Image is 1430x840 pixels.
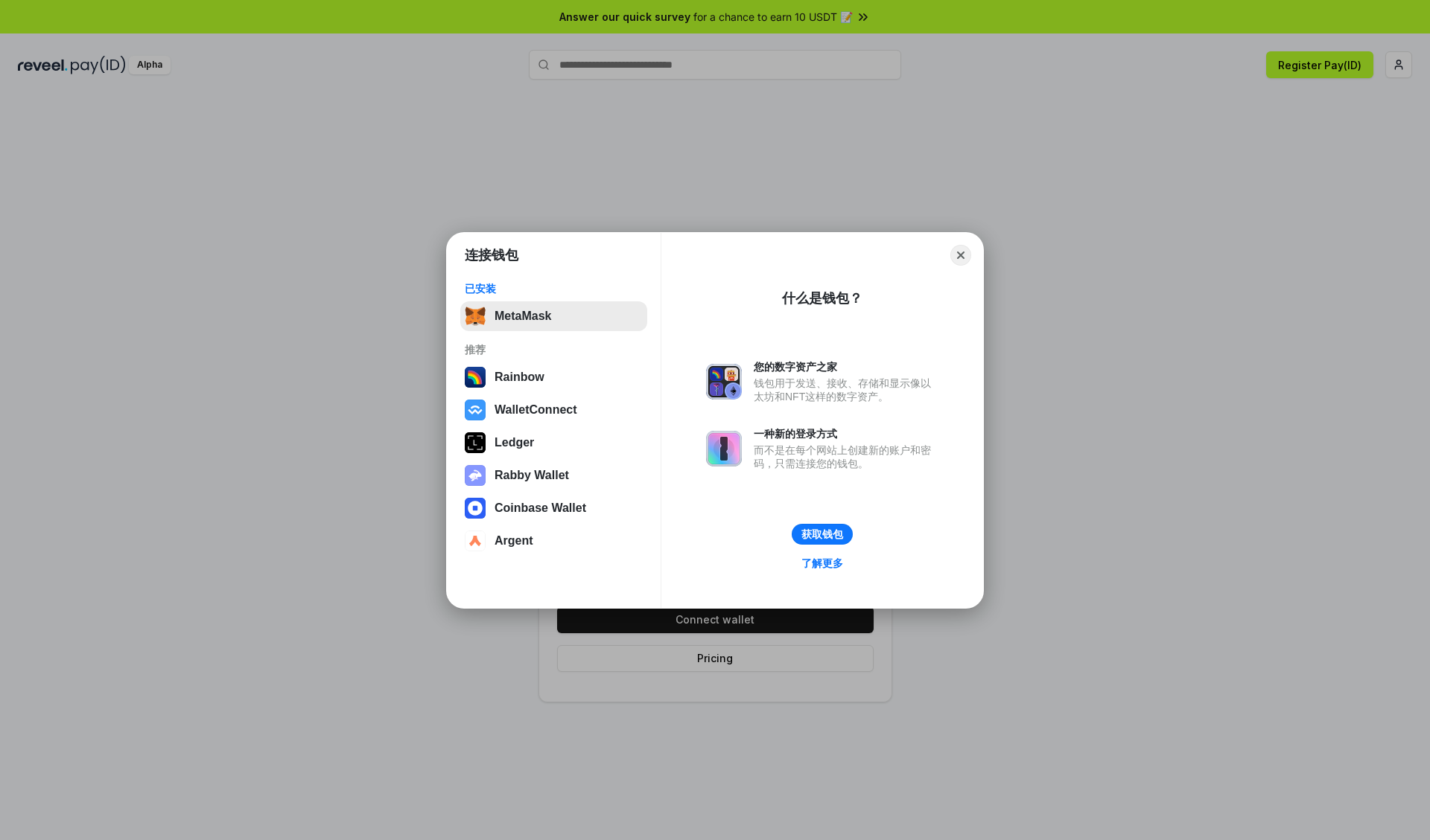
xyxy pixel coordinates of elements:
[465,306,486,327] img: svg+xml,%3Csvg%20fill%3D%22none%22%20height%3D%2233%22%20viewBox%3D%220%200%2035%2033%22%20width%...
[495,403,577,417] div: WalletConnect
[460,493,647,523] button: Coinbase Wallet
[465,343,643,356] div: 推荐
[465,465,486,486] img: svg+xml,%3Csvg%20xmlns%3D%22http%3A%2F%2Fwww.w3.org%2F2000%2Fsvg%22%20fill%3D%22none%22%20viewBox...
[754,443,938,470] div: 而不是在每个网站上创建新的账户和密码，只需连接您的钱包。
[495,534,533,548] div: Argent
[792,524,853,545] button: 获取钱包
[495,436,534,449] div: Ledger
[460,526,647,556] button: Argent
[460,461,647,490] button: Rabby Wallet
[782,289,862,307] div: 什么是钱包？
[495,501,586,515] div: Coinbase Wallet
[950,245,971,266] button: Close
[754,360,938,373] div: 您的数字资产之家
[754,376,938,403] div: 钱包用于发送、接收、存储和显示像以太坊和NFT这样的数字资产。
[460,301,647,331] button: MetaMask
[465,282,643,295] div: 已安装
[465,367,486,388] img: svg+xml,%3Csvg%20width%3D%22120%22%20height%3D%22120%22%20viewBox%3D%220%200%20120%20120%22%20fil...
[754,427,938,440] div: 一种新的登录方式
[465,530,486,551] img: svg+xml,%3Csvg%20width%3D%2228%22%20height%3D%2228%22%20viewBox%3D%220%200%2028%2028%22%20fill%3D...
[801,528,843,541] div: 获取钱包
[460,395,647,425] button: WalletConnect
[706,364,742,400] img: svg+xml,%3Csvg%20xmlns%3D%22http%3A%2F%2Fwww.w3.org%2F2000%2Fsvg%22%20fill%3D%22none%22%20viewBox...
[495,469,569,482] div: Rabby Wallet
[465,246,518,264] h1: 连接钱包
[801,557,843,570] div: 了解更多
[460,428,647,458] button: Ledger
[495,310,551,323] div: MetaMask
[460,362,647,392] button: Rainbow
[792,554,852,573] a: 了解更多
[706,431,742,467] img: svg+xml,%3Csvg%20xmlns%3D%22http%3A%2F%2Fwww.w3.org%2F2000%2Fsvg%22%20fill%3D%22none%22%20viewBox...
[465,498,486,519] img: svg+xml,%3Csvg%20width%3D%2228%22%20height%3D%2228%22%20viewBox%3D%220%200%2028%2028%22%20fill%3D...
[465,400,486,420] img: svg+xml,%3Csvg%20width%3D%2228%22%20height%3D%2228%22%20viewBox%3D%220%200%2028%2028%22%20fill%3D...
[465,432,486,453] img: svg+xml,%3Csvg%20xmlns%3D%22http%3A%2F%2Fwww.w3.org%2F2000%2Fsvg%22%20width%3D%2228%22%20height%3...
[495,371,544,384] div: Rainbow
